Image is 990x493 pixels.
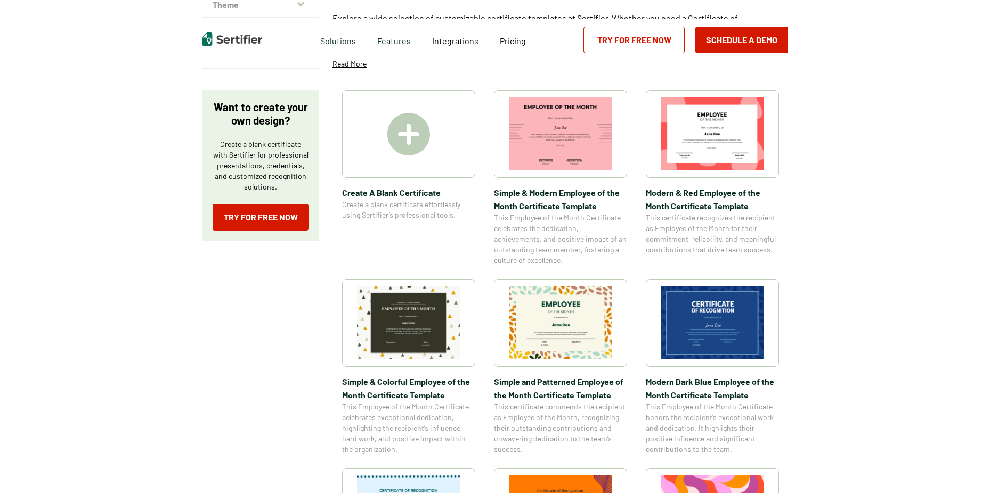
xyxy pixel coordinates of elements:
[213,204,309,231] a: Try for Free Now
[646,279,779,455] a: Modern Dark Blue Employee of the Month Certificate TemplateModern Dark Blue Employee of the Month...
[509,286,612,359] img: Simple and Patterned Employee of the Month Certificate Template
[342,401,475,455] span: This Employee of the Month Certificate celebrates exceptional dedication, highlighting the recipi...
[332,59,367,69] p: Read More
[387,113,430,155] img: Create A Blank Certificate
[494,90,627,266] a: Simple & Modern Employee of the Month Certificate TemplateSimple & Modern Employee of the Month C...
[332,11,788,51] p: Explore a wide selection of customizable certificate templates at Sertifier. Whether you need a C...
[342,186,475,199] span: Create A Blank Certificate
[342,375,475,401] span: Simple & Colorful Employee of the Month Certificate Template
[646,90,779,266] a: Modern & Red Employee of the Month Certificate TemplateModern & Red Employee of the Month Certifi...
[202,18,319,43] button: Style
[213,101,309,127] p: Want to create your own design?
[500,33,526,46] a: Pricing
[583,27,685,53] a: Try for Free Now
[500,36,526,46] span: Pricing
[494,401,627,455] span: This certificate commends the recipient as Employee of the Month, recognizing their outstanding c...
[494,212,627,266] span: This Employee of the Month Certificate celebrates the dedication, achievements, and positive impa...
[320,33,356,46] span: Solutions
[342,279,475,455] a: Simple & Colorful Employee of the Month Certificate TemplateSimple & Colorful Employee of the Mon...
[377,33,411,46] span: Features
[202,32,262,46] img: Sertifier | Digital Credentialing Platform
[432,33,478,46] a: Integrations
[646,401,779,455] span: This Employee of the Month Certificate honors the recipient’s exceptional work and dedication. It...
[661,286,764,359] img: Modern Dark Blue Employee of the Month Certificate Template
[646,375,779,401] span: Modern Dark Blue Employee of the Month Certificate Template
[646,186,779,212] span: Modern & Red Employee of the Month Certificate Template
[494,186,627,212] span: Simple & Modern Employee of the Month Certificate Template
[213,139,309,192] p: Create a blank certificate with Sertifier for professional presentations, credentials, and custom...
[509,97,612,170] img: Simple & Modern Employee of the Month Certificate Template
[342,199,475,220] span: Create a blank certificate effortlessly using Sertifier’s professional tools.
[661,97,764,170] img: Modern & Red Employee of the Month Certificate Template
[646,212,779,255] span: This certificate recognizes the recipient as Employee of the Month for their commitment, reliabil...
[432,36,478,46] span: Integrations
[494,375,627,401] span: Simple and Patterned Employee of the Month Certificate Template
[494,279,627,455] a: Simple and Patterned Employee of the Month Certificate TemplateSimple and Patterned Employee of t...
[357,286,460,359] img: Simple & Colorful Employee of the Month Certificate Template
